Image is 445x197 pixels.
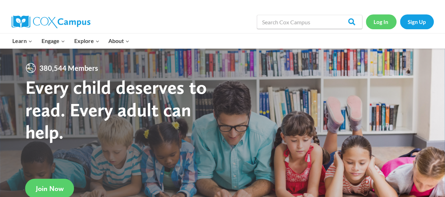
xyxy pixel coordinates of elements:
[37,62,101,74] span: 380,544 Members
[400,14,434,29] a: Sign Up
[8,33,134,48] nav: Primary Navigation
[25,76,207,143] strong: Every child deserves to read. Every adult can help.
[366,14,396,29] a: Log In
[12,16,90,28] img: Cox Campus
[37,33,70,48] button: Child menu of Engage
[36,184,64,193] span: Join Now
[366,14,434,29] nav: Secondary Navigation
[70,33,104,48] button: Child menu of Explore
[104,33,134,48] button: Child menu of About
[8,33,37,48] button: Child menu of Learn
[257,15,362,29] input: Search Cox Campus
